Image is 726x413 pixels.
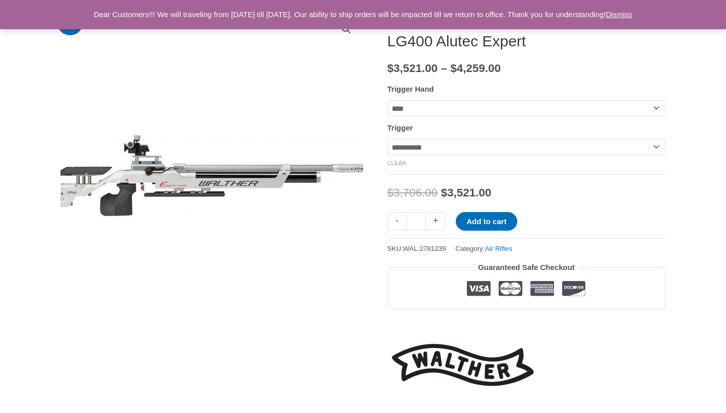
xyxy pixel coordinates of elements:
a: + [426,212,445,230]
span: $ [450,62,457,75]
span: – [441,62,447,75]
a: - [387,212,406,230]
h1: LG400 Alutec Expert [387,32,665,50]
span: $ [441,186,447,199]
span: $ [387,186,394,199]
bdi: 3,521.00 [441,186,491,199]
bdi: 4,259.00 [450,62,501,75]
a: Clear options [387,160,406,166]
a: View full-screen image gallery [337,20,355,38]
a: Walther [387,336,538,393]
button: Add to cart [456,212,517,231]
span: WAL.2781239 [403,245,446,252]
span: Category: [455,242,512,255]
a: Dismiss [606,10,633,19]
label: Trigger [387,123,413,132]
legend: Guaranteed Safe Checkout [474,260,579,274]
bdi: 3,706.00 [387,186,438,199]
bdi: 3,521.00 [387,62,438,75]
span: SKU: [387,242,446,255]
a: Air Rifles [485,245,512,252]
label: Trigger Hand [387,85,434,93]
iframe: Customer reviews powered by Trustpilot [387,317,665,329]
span: $ [387,62,394,75]
input: Product quantity [406,212,426,230]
